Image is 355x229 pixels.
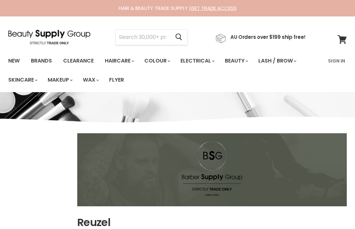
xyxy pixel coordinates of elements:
a: Beauty [220,54,252,68]
a: Lash / Brow [253,54,300,68]
a: New [3,54,25,68]
a: Brands [26,54,57,68]
a: Flyer [104,73,129,87]
iframe: Gorgias live chat messenger [322,198,348,222]
ul: Main menu [3,51,324,89]
a: Makeup [43,73,77,87]
a: Sign In [324,54,349,68]
form: Product [115,29,188,45]
input: Search [116,30,170,45]
a: Electrical [176,54,219,68]
a: Colour [139,54,174,68]
a: Skincare [3,73,41,87]
a: GET TRADE ACCESS [191,5,237,12]
a: Wax [78,73,103,87]
button: Search [170,30,187,45]
a: Clearance [58,54,99,68]
a: Haircare [100,54,138,68]
img: Reuzel barber pomades and barber accessories. Barber Supply Group stocking quality barber supplie... [77,133,347,207]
